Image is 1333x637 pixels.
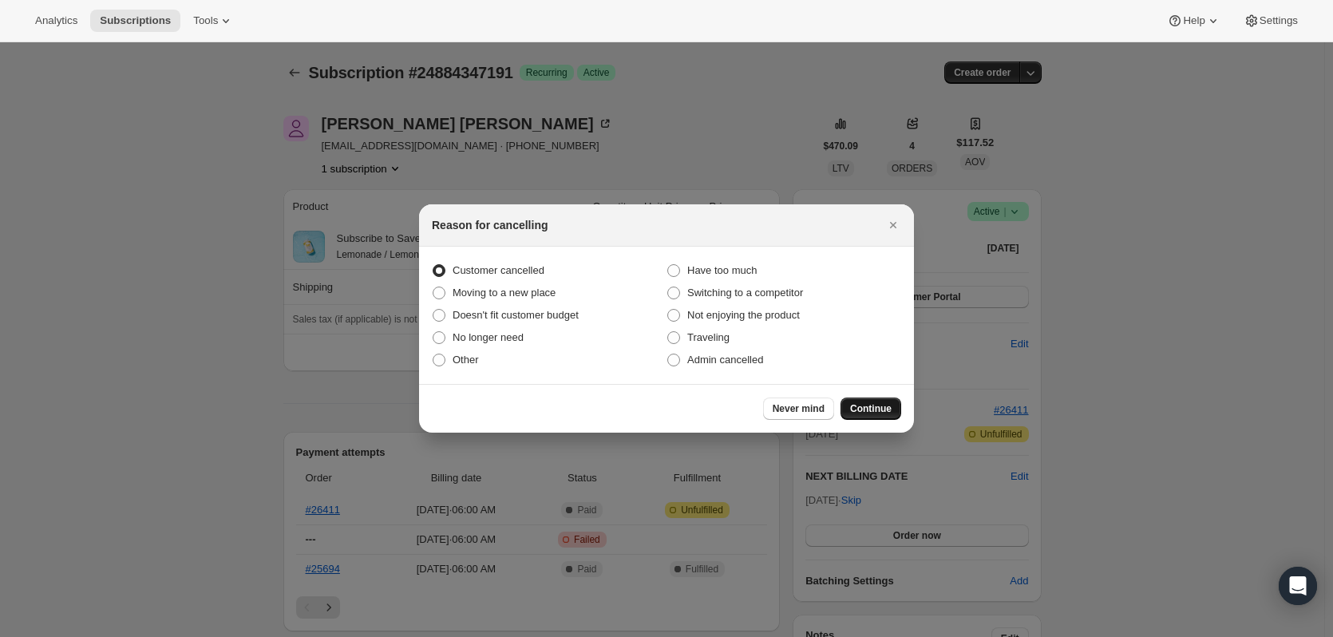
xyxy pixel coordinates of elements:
span: Help [1183,14,1204,27]
span: No longer need [453,331,524,343]
span: Never mind [773,402,825,415]
button: Settings [1234,10,1307,32]
button: Close [882,214,904,236]
span: Customer cancelled [453,264,544,276]
span: Continue [850,402,892,415]
span: Analytics [35,14,77,27]
button: Continue [841,398,901,420]
span: Doesn't fit customer budget [453,309,579,321]
span: Not enjoying the product [687,309,800,321]
button: Analytics [26,10,87,32]
span: Subscriptions [100,14,171,27]
span: Tools [193,14,218,27]
span: Moving to a new place [453,287,556,299]
span: Other [453,354,479,366]
div: Open Intercom Messenger [1279,567,1317,605]
button: Never mind [763,398,834,420]
span: Traveling [687,331,730,343]
span: Switching to a competitor [687,287,803,299]
span: Settings [1260,14,1298,27]
span: Have too much [687,264,757,276]
h2: Reason for cancelling [432,217,548,233]
button: Subscriptions [90,10,180,32]
span: Admin cancelled [687,354,763,366]
button: Tools [184,10,243,32]
button: Help [1157,10,1230,32]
